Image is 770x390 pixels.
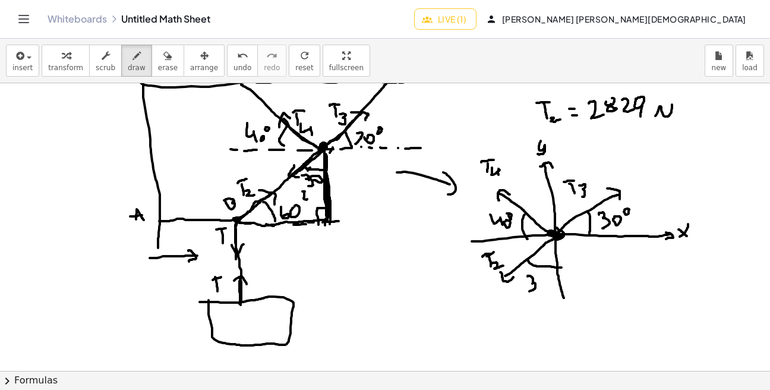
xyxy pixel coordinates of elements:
span: redo [264,64,280,72]
button: load [736,45,764,77]
button: [PERSON_NAME] [PERSON_NAME][DEMOGRAPHIC_DATA] [479,8,756,30]
span: new [712,64,727,72]
button: refreshreset [289,45,320,77]
span: [PERSON_NAME] [PERSON_NAME][DEMOGRAPHIC_DATA] [488,14,746,24]
span: insert [12,64,33,72]
button: fullscreen [323,45,370,77]
button: insert [6,45,39,77]
span: transform [48,64,83,72]
span: reset [295,64,313,72]
button: erase [152,45,184,77]
i: refresh [299,49,310,63]
button: scrub [89,45,122,77]
i: redo [266,49,277,63]
button: draw [121,45,152,77]
span: arrange [190,64,218,72]
span: undo [233,64,251,72]
span: load [742,64,758,72]
button: Live (1) [414,8,476,30]
button: Toggle navigation [14,10,33,29]
span: erase [158,64,178,72]
button: arrange [184,45,225,77]
button: redoredo [257,45,286,77]
a: Whiteboards [48,13,107,25]
span: draw [128,64,146,72]
button: undoundo [227,45,258,77]
i: undo [237,49,248,63]
button: transform [42,45,90,77]
span: Live (1) [424,14,466,24]
button: new [705,45,733,77]
span: fullscreen [329,64,364,72]
span: scrub [96,64,115,72]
